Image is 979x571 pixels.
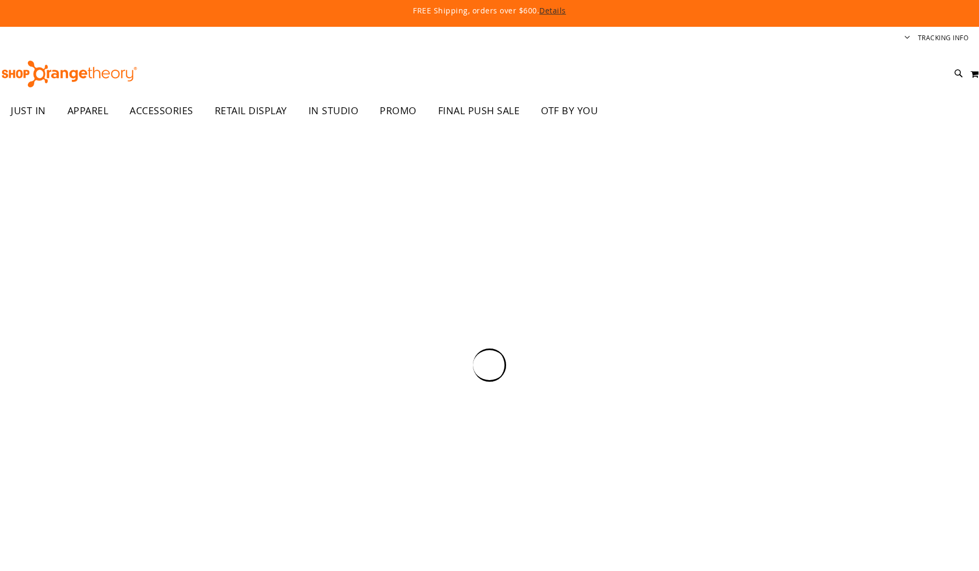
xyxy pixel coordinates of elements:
[539,5,566,16] a: Details
[67,99,109,123] span: APPAREL
[369,99,427,123] a: PROMO
[308,99,359,123] span: IN STUDIO
[298,99,370,123] a: IN STUDIO
[427,99,531,123] a: FINAL PUSH SALE
[11,99,46,123] span: JUST IN
[530,99,608,123] a: OTF BY YOU
[57,99,119,123] a: APPAREL
[541,99,598,123] span: OTF BY YOU
[905,33,910,43] button: Account menu
[204,99,298,123] a: RETAIL DISPLAY
[130,99,193,123] span: ACCESSORIES
[119,99,204,123] a: ACCESSORIES
[438,99,520,123] span: FINAL PUSH SALE
[168,5,811,16] p: FREE Shipping, orders over $600.
[918,33,969,42] a: Tracking Info
[215,99,287,123] span: RETAIL DISPLAY
[380,99,417,123] span: PROMO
